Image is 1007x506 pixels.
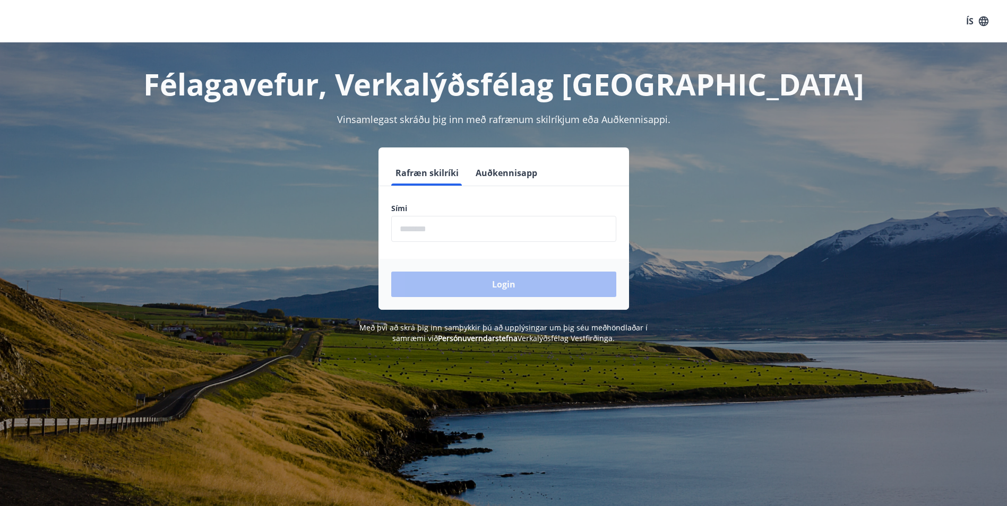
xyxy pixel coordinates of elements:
label: Sími [391,203,616,214]
button: Auðkennisapp [471,160,541,186]
a: Persónuverndarstefna [438,333,518,343]
span: Með því að skrá þig inn samþykkir þú að upplýsingar um þig séu meðhöndlaðar í samræmi við Verkalý... [359,322,648,343]
button: ÍS [960,12,994,31]
span: Vinsamlegast skráðu þig inn með rafrænum skilríkjum eða Auðkennisappi. [337,113,670,126]
h1: Félagavefur, Verkalýðsfélag [GEOGRAPHIC_DATA] [134,64,873,104]
button: Rafræn skilríki [391,160,463,186]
